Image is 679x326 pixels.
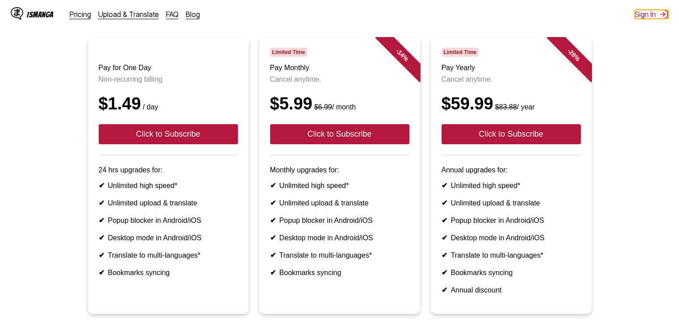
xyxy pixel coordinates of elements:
p: 24 hrs upgrades for: [99,166,238,174]
s: $6.99 [314,103,332,111]
p: Cancel anytime. [270,75,409,84]
b: ✔ [442,251,447,259]
li: Popup blocker in Android/iOS [270,216,409,225]
li: Translate to multi-languages* [99,251,238,259]
b: ✔ [99,182,104,189]
button: Click to Subscribe [442,124,581,144]
a: FAQ [166,10,179,19]
li: Desktop mode in Android/iOS [99,234,238,242]
li: Desktop mode in Android/iOS [442,234,581,242]
b: ✔ [270,234,276,242]
li: Popup blocker in Android/iOS [99,216,238,225]
button: Click to Subscribe [99,124,238,144]
b: ✔ [99,234,104,242]
b: ✔ [99,269,104,276]
b: ✔ [270,217,276,224]
h3: Pay Yearly [442,64,581,72]
li: Bookmarks syncing [442,268,581,277]
small: / day [141,103,158,111]
div: IsManga [27,10,54,19]
a: Upload & Translate [98,10,159,19]
li: Annual discount [442,286,581,294]
span: Limited Time [442,48,479,57]
div: $59.99 [442,94,581,113]
b: ✔ [442,269,447,276]
p: Annual upgrades for: [442,166,581,174]
b: ✔ [270,251,276,259]
div: $1.49 [99,94,238,113]
b: ✔ [442,217,447,224]
a: Blog [186,10,200,19]
li: Translate to multi-languages* [442,251,581,259]
li: Unlimited upload & translate [99,199,238,207]
li: Unlimited upload & translate [442,199,581,207]
p: Non-recurring billing [99,75,238,84]
b: ✔ [442,286,447,294]
li: Translate to multi-languages* [270,251,409,259]
small: / month [312,103,356,111]
li: Unlimited high speed* [442,181,581,190]
li: Unlimited high speed* [270,181,409,190]
b: ✔ [442,182,447,189]
div: - 14 % [375,28,429,82]
span: Limited Time [270,48,307,57]
h3: Pay Monthly [270,64,409,72]
li: Bookmarks syncing [99,268,238,277]
img: IsManga Logo [11,7,23,20]
b: ✔ [99,199,104,207]
li: Unlimited upload & translate [270,199,409,207]
b: ✔ [99,217,104,224]
b: ✔ [99,251,104,259]
b: ✔ [442,234,447,242]
s: $83.88 [495,103,517,111]
li: Bookmarks syncing [270,268,409,277]
img: Sign out [659,10,668,19]
a: IsManga LogoIsManga [11,7,70,21]
b: ✔ [270,182,276,189]
li: Unlimited high speed* [99,181,238,190]
h3: Pay for One Day [99,64,238,72]
button: Click to Subscribe [270,124,409,144]
li: Popup blocker in Android/iOS [442,216,581,225]
button: Sign In [635,10,668,19]
p: Monthly upgrades for: [270,166,409,174]
a: Pricing [70,10,91,19]
p: Cancel anytime. [442,75,581,84]
small: / year [493,103,535,111]
li: Desktop mode in Android/iOS [270,234,409,242]
div: $5.99 [270,94,409,113]
b: ✔ [442,199,447,207]
b: ✔ [270,269,276,276]
div: - 28 % [546,28,600,82]
b: ✔ [270,199,276,207]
